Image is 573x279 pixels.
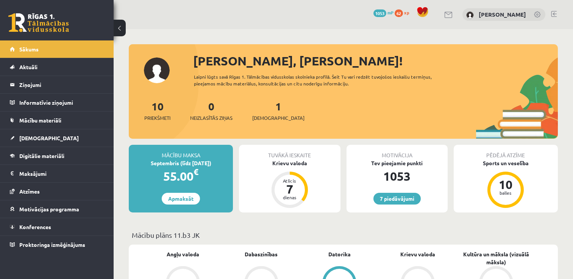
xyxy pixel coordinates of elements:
a: Datorika [328,250,351,258]
legend: Ziņojumi [19,76,104,93]
legend: Informatīvie ziņojumi [19,94,104,111]
a: Angļu valoda [167,250,199,258]
div: Septembris (līdz [DATE]) [129,159,233,167]
legend: Maksājumi [19,165,104,182]
div: 7 [278,183,301,195]
span: Konferences [19,223,51,230]
a: Motivācijas programma [10,200,104,218]
span: Neizlasītās ziņas [190,114,233,122]
span: Atzīmes [19,188,40,195]
span: Aktuāli [19,64,37,70]
div: 55.00 [129,167,233,185]
a: Proktoringa izmēģinājums [10,236,104,253]
span: [DEMOGRAPHIC_DATA] [252,114,304,122]
a: Konferences [10,218,104,236]
a: Apmaksāt [162,193,200,205]
div: 1053 [347,167,448,185]
a: Dabaszinības [245,250,278,258]
a: 10Priekšmeti [144,99,170,122]
a: Krievu valoda [400,250,435,258]
span: 1053 [373,9,386,17]
span: [DEMOGRAPHIC_DATA] [19,135,79,141]
a: Ziņojumi [10,76,104,93]
span: Sākums [19,46,39,53]
a: Aktuāli [10,58,104,76]
div: Tuvākā ieskaite [239,145,340,159]
img: Dairis Tilkēvičs [466,11,474,19]
a: Krievu valoda Atlicis 7 dienas [239,159,340,209]
div: Tev pieejamie punkti [347,159,448,167]
span: 62 [395,9,403,17]
a: Kultūra un māksla (vizuālā māksla) [457,250,535,266]
div: Motivācija [347,145,448,159]
a: Informatīvie ziņojumi [10,94,104,111]
span: Priekšmeti [144,114,170,122]
span: Digitālie materiāli [19,152,64,159]
div: Sports un veselība [454,159,558,167]
span: xp [404,9,409,15]
a: 1[DEMOGRAPHIC_DATA] [252,99,304,122]
a: Atzīmes [10,183,104,200]
div: dienas [278,195,301,200]
a: Digitālie materiāli [10,147,104,164]
span: € [194,166,198,177]
span: Proktoringa izmēģinājums [19,241,85,248]
a: Sākums [10,40,104,58]
a: Mācību materiāli [10,112,104,129]
div: Krievu valoda [239,159,340,167]
span: Mācību materiāli [19,117,61,124]
div: [PERSON_NAME], [PERSON_NAME]! [193,52,558,70]
span: Motivācijas programma [19,206,79,212]
a: 1053 mP [373,9,393,15]
a: Rīgas 1. Tālmācības vidusskola [8,13,69,32]
a: Sports un veselība 10 balles [454,159,558,209]
div: Mācību maksa [129,145,233,159]
div: balles [494,191,517,195]
div: Laipni lūgts savā Rīgas 1. Tālmācības vidusskolas skolnieka profilā. Šeit Tu vari redzēt tuvojošo... [194,73,451,87]
a: 7 piedāvājumi [373,193,421,205]
a: 62 xp [395,9,413,15]
a: 0Neizlasītās ziņas [190,99,233,122]
span: mP [387,9,393,15]
p: Mācību plāns 11.b3 JK [132,230,555,240]
a: [DEMOGRAPHIC_DATA] [10,129,104,147]
div: Pēdējā atzīme [454,145,558,159]
a: Maksājumi [10,165,104,182]
div: 10 [494,178,517,191]
a: [PERSON_NAME] [479,11,526,18]
div: Atlicis [278,178,301,183]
